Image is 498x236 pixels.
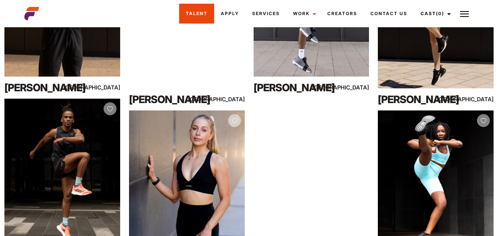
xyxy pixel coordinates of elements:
div: [PERSON_NAME] [254,80,323,95]
div: [GEOGRAPHIC_DATA] [334,83,369,92]
div: [GEOGRAPHIC_DATA] [459,95,494,104]
a: Work [286,4,321,24]
span: (0) [436,11,444,16]
a: Services [245,4,286,24]
div: [PERSON_NAME] [4,80,74,95]
div: [PERSON_NAME] [129,92,198,107]
a: Apply [214,4,245,24]
a: Talent [179,4,214,24]
a: Contact Us [364,4,414,24]
a: Cast(0) [414,4,455,24]
a: Creators [321,4,364,24]
img: Burger icon [460,10,469,18]
div: [PERSON_NAME] [378,92,447,107]
img: cropped-aefm-brand-fav-22-square.png [24,6,39,21]
div: [GEOGRAPHIC_DATA] [86,83,120,92]
div: [GEOGRAPHIC_DATA] [210,95,244,104]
